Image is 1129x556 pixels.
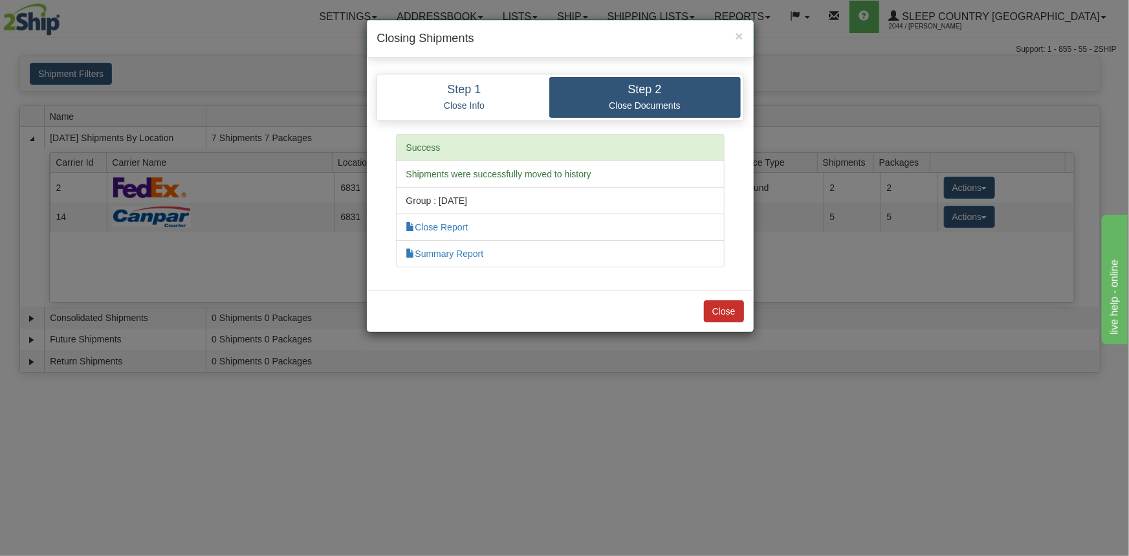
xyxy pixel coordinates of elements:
[396,187,725,214] li: Group : [DATE]
[1099,212,1128,344] iframe: chat widget
[396,161,725,188] li: Shipments were successfully moved to history
[559,100,731,111] p: Close Documents
[406,249,484,259] a: Summary Report
[396,134,725,161] li: Success
[380,77,549,118] a: Step 1 Close Info
[704,300,744,322] button: Close
[389,83,540,96] h4: Step 1
[377,30,743,47] h4: Closing Shipments
[559,83,731,96] h4: Step 2
[549,77,741,118] a: Step 2 Close Documents
[406,222,468,232] a: Close Report
[389,100,540,111] p: Close Info
[735,28,743,43] span: ×
[735,29,743,43] button: Close
[10,8,120,23] div: live help - online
